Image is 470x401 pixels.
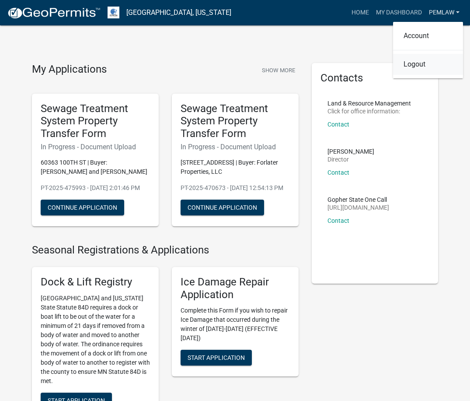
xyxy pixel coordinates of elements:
[41,276,150,288] h5: Dock & Lift Registry
[327,169,349,176] a: Contact
[41,143,150,151] h6: In Progress - Document Upload
[258,63,299,77] button: Show More
[181,158,290,176] p: [STREET_ADDRESS] | Buyer: Forlater Properties, LLC
[393,22,463,78] div: Pemlaw
[327,204,389,211] p: [URL][DOMAIN_NAME]
[393,54,463,75] a: Logout
[181,143,290,151] h6: In Progress - Document Upload
[32,244,299,257] h4: Seasonal Registrations & Applications
[320,72,430,84] h5: Contacts
[181,276,290,301] h5: Ice Damage Repair Application
[181,200,264,215] button: Continue Application
[327,156,374,162] p: Director
[126,5,231,20] a: [GEOGRAPHIC_DATA], [US_STATE]
[327,100,411,106] p: Land & Resource Management
[425,4,463,21] a: Pemlaw
[108,7,119,18] img: Otter Tail County, Minnesota
[181,350,252,366] button: Start Application
[348,4,373,21] a: Home
[181,183,290,193] p: PT-2025-470673 - [DATE] 12:54:13 PM
[327,108,411,114] p: Click for office information:
[32,63,107,76] h4: My Applications
[188,354,245,361] span: Start Application
[327,148,374,155] p: [PERSON_NAME]
[373,4,425,21] a: My Dashboard
[327,121,349,128] a: Contact
[181,102,290,140] h5: Sewage Treatment System Property Transfer Form
[41,158,150,176] p: 60363 100TH ST | Buyer: [PERSON_NAME] and [PERSON_NAME]
[393,25,463,46] a: Account
[41,102,150,140] h5: Sewage Treatment System Property Transfer Form
[41,200,124,215] button: Continue Application
[41,183,150,193] p: PT-2025-475993 - [DATE] 2:01:46 PM
[327,217,349,224] a: Contact
[41,294,150,386] p: [GEOGRAPHIC_DATA] and [US_STATE] State Statute 84D requires a dock or boat lift to be out of the ...
[327,197,389,203] p: Gopher State One Call
[181,306,290,343] p: Complete this Form if you wish to repair Ice Damage that occurred during the winter of [DATE]-[DA...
